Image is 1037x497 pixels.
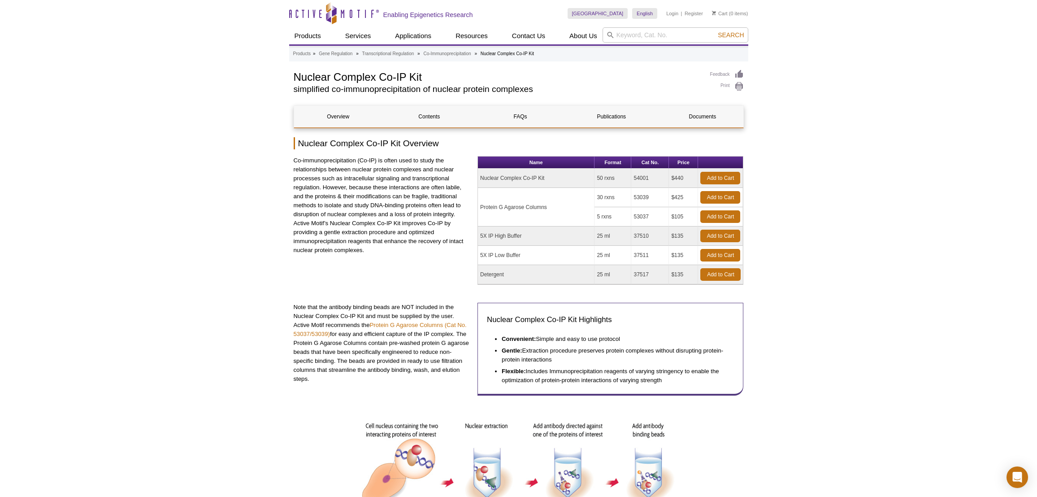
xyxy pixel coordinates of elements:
[631,157,669,169] th: Cat No.
[383,11,473,19] h2: Enabling Epigenetics Research
[669,188,698,207] td: $425
[631,207,669,227] td: 53037
[502,344,725,364] li: Extraction procedure preserves protein complexes without disrupting protein-protein interactions
[669,265,698,284] td: $135
[669,246,698,265] td: $135
[715,31,746,39] button: Search
[594,227,631,246] td: 25 ml
[478,265,594,284] td: Detergent
[594,207,631,227] td: 5 rxns
[450,27,493,44] a: Resources
[567,106,655,127] a: Publications
[356,51,359,56] li: »
[507,27,551,44] a: Contact Us
[294,106,382,127] a: Overview
[564,27,603,44] a: About Us
[594,169,631,188] td: 50 rxns
[319,50,352,58] a: Gene Regulation
[710,82,744,92] a: Print
[478,169,594,188] td: Nuclear Complex Co-IP Kit
[481,51,534,56] li: Nuclear Complex Co-IP Kit
[478,188,594,227] td: Protein G Agarose Columns
[669,227,698,246] td: $135
[313,51,316,56] li: »
[631,246,669,265] td: 37511
[340,27,377,44] a: Services
[474,51,477,56] li: »
[502,332,725,344] li: Simple and easy to use protocol
[423,50,471,58] a: Co-Immunoprecipitation
[289,27,326,44] a: Products
[594,188,631,207] td: 30 rxns
[669,169,698,188] td: $440
[478,246,594,265] td: 5X IP Low Buffer
[712,8,748,19] li: (0 items)
[502,336,536,342] strong: Convenient:
[700,268,741,281] a: Add to Cart
[700,249,740,262] a: Add to Cart
[700,172,740,184] a: Add to Cart
[385,106,473,127] a: Contents
[502,368,526,375] strong: Flexible:
[669,207,698,227] td: $105
[631,227,669,246] td: 37510
[712,11,716,15] img: Your Cart
[294,137,744,149] h2: Nuclear Complex Co-IP Kit Overview
[568,8,628,19] a: [GEOGRAPHIC_DATA]
[594,265,631,284] td: 25 ml
[658,106,746,127] a: Documents
[294,70,701,83] h1: Nuclear Complex Co-IP Kit
[710,70,744,79] a: Feedback
[700,210,740,223] a: Add to Cart
[293,50,311,58] a: Products
[632,8,657,19] a: English
[390,27,437,44] a: Applications
[502,347,522,354] strong: Gentle:
[294,85,701,93] h2: simplified co-immunoprecipitation of nuclear protein complexes
[478,157,594,169] th: Name
[666,10,678,17] a: Login
[685,10,703,17] a: Register
[718,31,744,39] span: Search
[362,50,414,58] a: Transcriptional Regulation
[476,106,564,127] a: FAQs
[417,51,420,56] li: »
[294,303,471,384] p: Note that the antibody binding beads are NOT included in the Nuclear Complex Co-IP Kit and must b...
[700,191,740,204] a: Add to Cart
[1007,466,1028,488] div: Open Intercom Messenger
[631,169,669,188] td: 54001
[631,188,669,207] td: 53039
[631,265,669,284] td: 37517
[603,27,748,43] input: Keyword, Cat. No.
[681,8,682,19] li: |
[294,156,471,255] p: Co-immunoprecipitation (Co-IP) is often used to study the relationships between nuclear protein c...
[478,227,594,246] td: 5X IP High Buffer
[669,157,698,169] th: Price
[294,322,467,337] a: Protein G Agarose Columns (Cat No. 53037/53039)
[502,364,725,385] li: Includes Immunoprecipitation reagents of varying stringency to enable the optimization of protein...
[594,157,631,169] th: Format
[712,10,728,17] a: Cart
[594,246,631,265] td: 25 ml
[700,230,740,242] a: Add to Cart
[487,314,734,325] h3: Nuclear Complex Co-IP Kit Highlights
